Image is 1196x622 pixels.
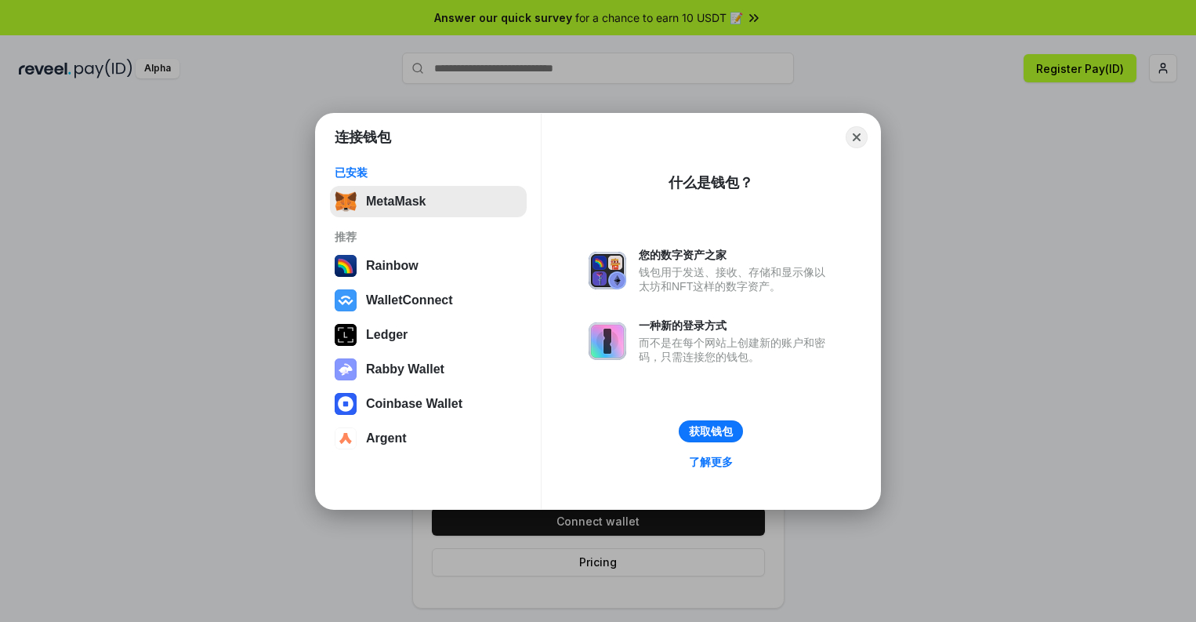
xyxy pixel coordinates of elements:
div: 什么是钱包？ [669,173,753,192]
img: svg+xml,%3Csvg%20xmlns%3D%22http%3A%2F%2Fwww.w3.org%2F2000%2Fsvg%22%20fill%3D%22none%22%20viewBox... [589,322,626,360]
div: 一种新的登录方式 [639,318,833,333]
div: 钱包用于发送、接收、存储和显示像以太坊和NFT这样的数字资产。 [639,265,833,293]
button: Argent [330,423,527,454]
div: 了解更多 [689,455,733,469]
div: Ledger [366,328,408,342]
button: Rainbow [330,250,527,282]
img: svg+xml,%3Csvg%20xmlns%3D%22http%3A%2F%2Fwww.w3.org%2F2000%2Fsvg%22%20fill%3D%22none%22%20viewBox... [589,252,626,289]
div: Rabby Wallet [366,362,444,376]
div: MetaMask [366,195,426,209]
img: svg+xml,%3Csvg%20xmlns%3D%22http%3A%2F%2Fwww.w3.org%2F2000%2Fsvg%22%20fill%3D%22none%22%20viewBox... [335,358,357,380]
button: Close [846,126,868,148]
button: Ledger [330,319,527,351]
button: Coinbase Wallet [330,388,527,420]
div: 您的数字资产之家 [639,248,833,262]
div: 已安装 [335,166,522,180]
button: Rabby Wallet [330,354,527,385]
a: 了解更多 [680,452,742,472]
button: WalletConnect [330,285,527,316]
button: MetaMask [330,186,527,217]
img: svg+xml,%3Csvg%20width%3D%2228%22%20height%3D%2228%22%20viewBox%3D%220%200%2028%2028%22%20fill%3D... [335,427,357,449]
img: svg+xml,%3Csvg%20fill%3D%22none%22%20height%3D%2233%22%20viewBox%3D%220%200%2035%2033%22%20width%... [335,191,357,213]
div: 而不是在每个网站上创建新的账户和密码，只需连接您的钱包。 [639,336,833,364]
img: svg+xml,%3Csvg%20xmlns%3D%22http%3A%2F%2Fwww.w3.org%2F2000%2Fsvg%22%20width%3D%2228%22%20height%3... [335,324,357,346]
img: svg+xml,%3Csvg%20width%3D%2228%22%20height%3D%2228%22%20viewBox%3D%220%200%2028%2028%22%20fill%3D... [335,393,357,415]
div: 获取钱包 [689,424,733,438]
h1: 连接钱包 [335,128,391,147]
div: Coinbase Wallet [366,397,462,411]
div: WalletConnect [366,293,453,307]
div: Argent [366,431,407,446]
div: 推荐 [335,230,522,244]
div: Rainbow [366,259,419,273]
button: 获取钱包 [679,420,743,442]
img: svg+xml,%3Csvg%20width%3D%22120%22%20height%3D%22120%22%20viewBox%3D%220%200%20120%20120%22%20fil... [335,255,357,277]
img: svg+xml,%3Csvg%20width%3D%2228%22%20height%3D%2228%22%20viewBox%3D%220%200%2028%2028%22%20fill%3D... [335,289,357,311]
